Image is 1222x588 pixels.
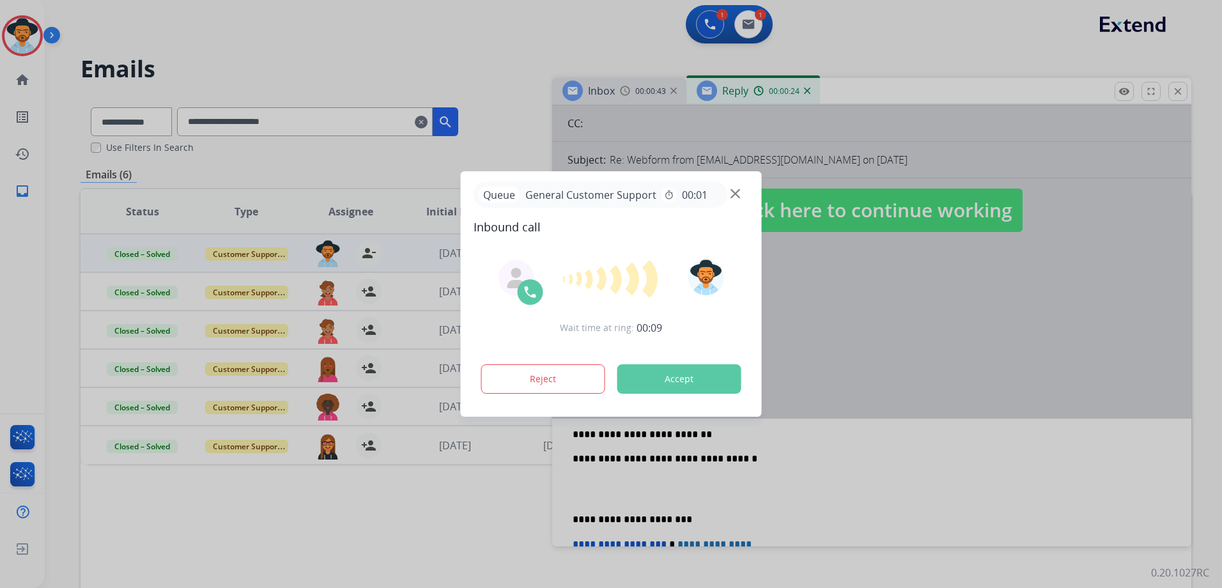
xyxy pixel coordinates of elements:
[731,189,740,199] img: close-button
[479,187,520,203] p: Queue
[664,190,674,200] mat-icon: timer
[506,268,527,288] img: agent-avatar
[560,321,634,334] span: Wait time at ring:
[520,187,661,203] span: General Customer Support
[637,320,662,336] span: 00:09
[688,259,723,295] img: avatar
[617,364,741,394] button: Accept
[474,218,749,236] span: Inbound call
[1151,565,1209,580] p: 0.20.1027RC
[481,364,605,394] button: Reject
[682,187,708,203] span: 00:01
[523,284,538,300] img: call-icon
